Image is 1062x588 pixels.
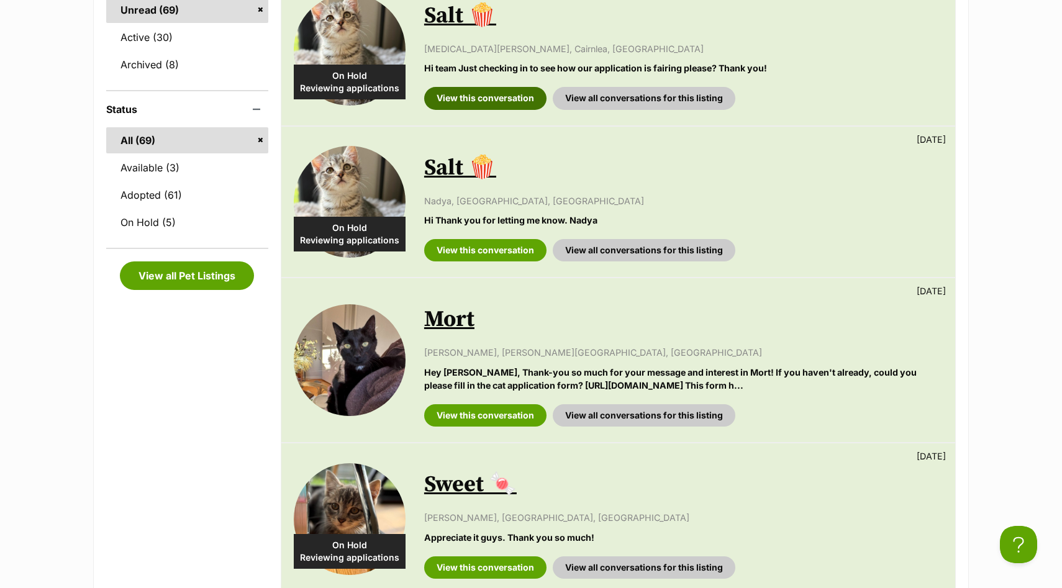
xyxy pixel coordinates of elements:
img: Sweet 🍬 [294,463,406,575]
a: View all conversations for this listing [553,404,735,427]
div: On Hold [294,65,406,99]
span: Reviewing applications [294,551,406,564]
a: Archived (8) [106,52,268,78]
a: Active (30) [106,24,268,50]
p: Hi team Just checking in to see how our application is fairing please? Thank you! [424,61,943,75]
p: Nadya, [GEOGRAPHIC_DATA], [GEOGRAPHIC_DATA] [424,194,943,207]
a: View this conversation [424,556,547,579]
iframe: Help Scout Beacon - Open [1000,526,1037,563]
img: Salt 🍿 [294,146,406,258]
header: Status [106,104,268,115]
a: On Hold (5) [106,209,268,235]
a: View all Pet Listings [120,261,254,290]
div: On Hold [294,534,406,569]
p: Appreciate it guys. Thank you so much! [424,531,943,544]
a: Mort [424,305,474,333]
a: View this conversation [424,87,547,109]
a: View this conversation [424,239,547,261]
a: Available (3) [106,155,268,181]
a: Sweet 🍬 [424,471,517,499]
a: View all conversations for this listing [553,87,735,109]
p: [PERSON_NAME], [GEOGRAPHIC_DATA], [GEOGRAPHIC_DATA] [424,511,943,524]
span: Reviewing applications [294,234,406,247]
div: On Hold [294,217,406,251]
img: Mort [294,304,406,416]
p: Hey [PERSON_NAME], Thank-you so much for your message and interest in Mort! If you haven't alread... [424,366,943,392]
a: Salt 🍿 [424,2,496,30]
span: Reviewing applications [294,82,406,94]
a: All (69) [106,127,268,153]
p: [DATE] [917,133,946,146]
a: View this conversation [424,404,547,427]
p: Hi Thank you for letting me know. Nadya [424,214,943,227]
p: [MEDICAL_DATA][PERSON_NAME], Cairnlea, [GEOGRAPHIC_DATA] [424,42,943,55]
p: [DATE] [917,450,946,463]
p: [DATE] [917,284,946,297]
a: View all conversations for this listing [553,556,735,579]
a: View all conversations for this listing [553,239,735,261]
p: [PERSON_NAME], [PERSON_NAME][GEOGRAPHIC_DATA], [GEOGRAPHIC_DATA] [424,346,943,359]
a: Adopted (61) [106,182,268,208]
a: Salt 🍿 [424,154,496,182]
